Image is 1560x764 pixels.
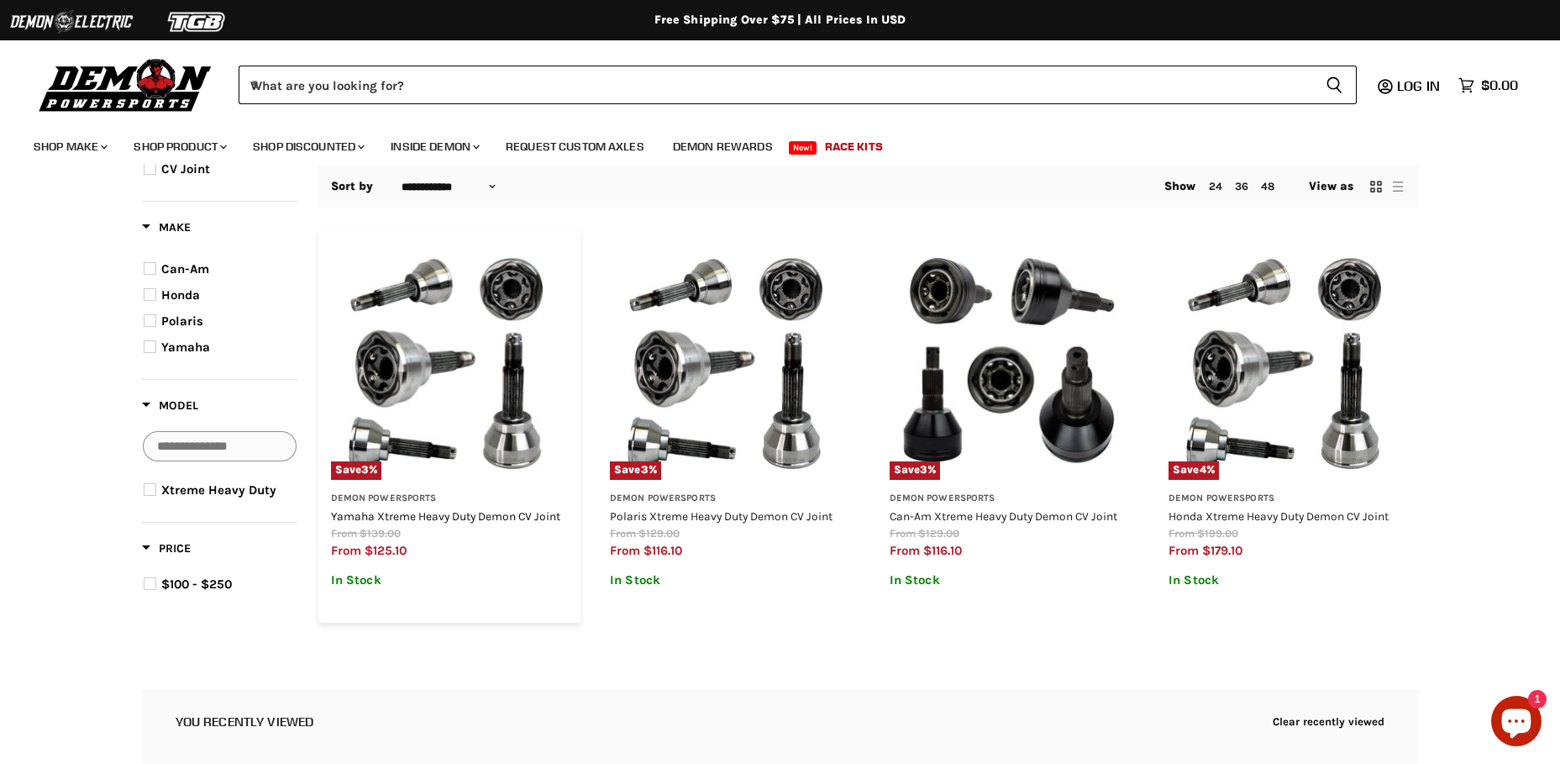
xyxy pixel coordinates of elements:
[1169,243,1406,481] a: Honda Xtreme Heavy Duty Demon CV JointSave4%
[143,431,297,461] input: Search Options
[1397,77,1440,94] span: Log in
[108,13,1452,28] div: Free Shipping Over $75 | All Prices In USD
[331,527,357,540] span: from
[610,509,833,523] a: Polaris Xtreme Heavy Duty Demon CV Joint
[161,340,210,355] span: Yamaha
[890,493,1127,505] h3: Demon Powersports
[134,6,260,38] img: TGB Logo 2
[240,129,375,164] a: Shop Discounted
[493,129,657,164] a: Request Custom Axles
[8,6,134,38] img: Demon Electric Logo 2
[142,220,191,234] span: Make
[331,493,569,505] h3: Demon Powersports
[890,527,916,540] span: from
[1273,715,1385,728] button: Clear recently viewed
[142,119,297,616] div: Product filter
[1169,461,1219,480] span: Save %
[378,129,490,164] a: Inside Demon
[331,573,569,587] p: In Stock
[1202,543,1242,558] span: $179.10
[610,573,848,587] p: In Stock
[1389,178,1406,195] button: list view
[1486,696,1547,751] inbox-online-store-chat: Shopify online store chat
[331,461,382,480] span: Save %
[1312,66,1357,104] button: Search
[331,180,374,193] label: Sort by
[1169,573,1406,587] p: In Stock
[660,129,785,164] a: Demon Rewards
[1169,527,1195,540] span: from
[1169,509,1389,523] a: Honda Xtreme Heavy Duty Demon CV Joint
[142,219,191,240] button: Filter by Make
[1309,180,1354,193] span: View as
[1169,493,1406,505] h3: Demon Powersports
[331,243,569,481] img: Yamaha Xtreme Heavy Duty Demon CV Joint
[918,527,959,540] span: $129.00
[1261,180,1274,192] a: 48
[610,493,848,505] h3: Demon Powersports
[1197,527,1238,540] span: $199.00
[161,261,209,277] span: Can-Am
[923,543,962,558] span: $116.10
[610,243,848,481] a: Polaris Xtreme Heavy Duty Demon CV JointSave3%
[21,123,1514,164] ul: Main menu
[142,398,198,419] button: Filter by Model
[1164,179,1196,193] span: Show
[789,141,817,155] span: New!
[161,482,276,498] span: Xtreme Heavy Duty
[890,573,1127,587] p: In Stock
[610,527,636,540] span: from
[1389,78,1450,93] a: Log in
[1169,243,1406,481] img: Honda Xtreme Heavy Duty Demon CV Joint
[161,287,200,303] span: Honda
[643,543,682,558] span: $116.10
[21,129,118,164] a: Shop Make
[360,527,401,540] span: $139.00
[1169,543,1199,558] span: from
[142,540,191,561] button: Filter by Price
[890,461,941,480] span: Save %
[890,509,1117,523] a: Can-Am Xtreme Heavy Duty Demon CV Joint
[812,129,896,164] a: Race Kits
[361,463,369,476] span: 3
[920,463,927,476] span: 3
[890,243,1127,481] img: Can-Am Xtreme Heavy Duty Demon CV Joint
[121,129,237,164] a: Shop Product
[142,541,191,556] span: Price
[1368,178,1384,195] button: grid view
[641,463,649,476] span: 3
[1450,73,1526,97] a: $0.00
[161,161,210,177] span: CV Joint
[890,243,1127,481] a: Can-Am Xtreme Heavy Duty Demon CV JointSave3%
[161,577,232,592] span: $100 - $250
[610,461,661,480] span: Save %
[890,543,920,558] span: from
[1209,180,1222,192] a: 24
[610,543,640,558] span: from
[161,314,203,329] span: Polaris
[176,714,314,729] h2: You recently viewed
[1235,180,1248,192] a: 36
[610,243,848,481] img: Polaris Xtreme Heavy Duty Demon CV Joint
[142,398,198,413] span: Model
[1200,463,1206,476] span: 4
[239,66,1357,104] form: Product
[318,166,1419,208] nav: Collection utilities
[1481,77,1518,93] span: $0.00
[331,543,361,558] span: from
[331,243,569,481] a: Yamaha Xtreme Heavy Duty Demon CV JointSave3%
[331,509,560,523] a: Yamaha Xtreme Heavy Duty Demon CV Joint
[239,66,1312,104] input: When autocomplete results are available use up and down arrows to review and enter to select
[638,527,680,540] span: $129.00
[365,543,407,558] span: $125.10
[34,55,218,114] img: Demon Powersports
